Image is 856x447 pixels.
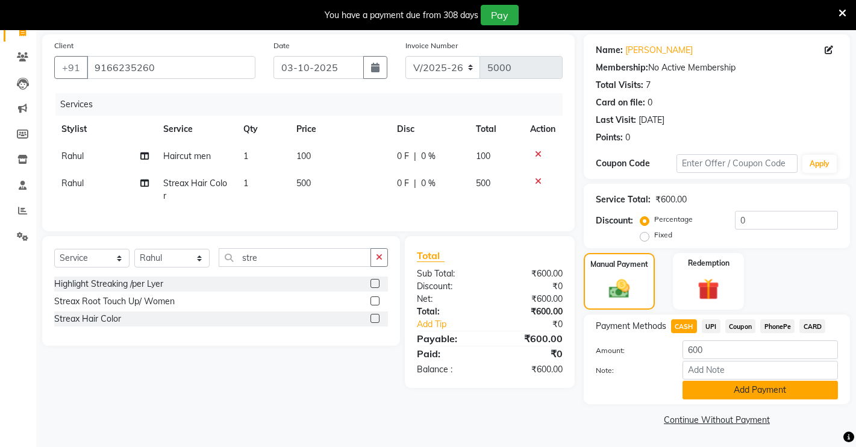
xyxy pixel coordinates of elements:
[691,276,726,303] img: _gift.svg
[405,40,458,51] label: Invoice Number
[596,131,623,144] div: Points:
[236,116,289,143] th: Qty
[683,381,838,399] button: Add Payment
[625,131,630,144] div: 0
[725,319,756,333] span: Coupon
[596,193,651,206] div: Service Total:
[414,150,416,163] span: |
[421,150,436,163] span: 0 %
[799,319,825,333] span: CARD
[639,114,664,127] div: [DATE]
[408,346,490,361] div: Paid:
[654,230,672,240] label: Fixed
[490,331,572,346] div: ₹600.00
[414,177,416,190] span: |
[596,114,636,127] div: Last Visit:
[596,96,645,109] div: Card on file:
[490,267,572,280] div: ₹600.00
[296,178,311,189] span: 500
[397,177,409,190] span: 0 F
[596,61,838,74] div: No Active Membership
[490,305,572,318] div: ₹600.00
[490,363,572,376] div: ₹600.00
[54,116,156,143] th: Stylist
[586,414,848,427] a: Continue Without Payment
[273,40,290,51] label: Date
[523,116,563,143] th: Action
[596,61,648,74] div: Membership:
[243,178,248,189] span: 1
[54,278,163,290] div: Highlight Streaking /per Lyer
[648,96,652,109] div: 0
[654,214,693,225] label: Percentage
[163,151,211,161] span: Haircut men
[688,258,729,269] label: Redemption
[596,214,633,227] div: Discount:
[587,345,673,356] label: Amount:
[490,346,572,361] div: ₹0
[625,44,693,57] a: [PERSON_NAME]
[671,319,697,333] span: CASH
[602,277,636,301] img: _cash.svg
[163,178,227,201] span: Streax Hair Color
[504,318,572,331] div: ₹0
[476,151,490,161] span: 100
[54,313,121,325] div: Streax Hair Color
[397,150,409,163] span: 0 F
[289,116,390,143] th: Price
[408,363,490,376] div: Balance :
[61,151,84,161] span: Rahul
[596,320,666,333] span: Payment Methods
[646,79,651,92] div: 7
[476,178,490,189] span: 500
[408,305,490,318] div: Total:
[702,319,720,333] span: UPI
[54,40,73,51] label: Client
[481,5,519,25] button: Pay
[156,116,236,143] th: Service
[587,365,673,376] label: Note:
[61,178,84,189] span: Rahul
[296,151,311,161] span: 100
[490,293,572,305] div: ₹600.00
[596,79,643,92] div: Total Visits:
[390,116,468,143] th: Disc
[219,248,371,267] input: Search or Scan
[421,177,436,190] span: 0 %
[596,44,623,57] div: Name:
[54,56,88,79] button: +91
[490,280,572,293] div: ₹0
[408,331,490,346] div: Payable:
[417,249,445,262] span: Total
[325,9,478,22] div: You have a payment due from 308 days
[469,116,523,143] th: Total
[408,318,503,331] a: Add Tip
[655,193,687,206] div: ₹600.00
[683,361,838,380] input: Add Note
[590,259,648,270] label: Manual Payment
[408,267,490,280] div: Sub Total:
[408,293,490,305] div: Net:
[243,151,248,161] span: 1
[676,154,798,173] input: Enter Offer / Coupon Code
[760,319,795,333] span: PhonePe
[683,340,838,359] input: Amount
[87,56,255,79] input: Search by Name/Mobile/Email/Code
[54,295,175,308] div: Streax Root Touch Up/ Women
[596,157,676,170] div: Coupon Code
[802,155,837,173] button: Apply
[408,280,490,293] div: Discount:
[55,93,572,116] div: Services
